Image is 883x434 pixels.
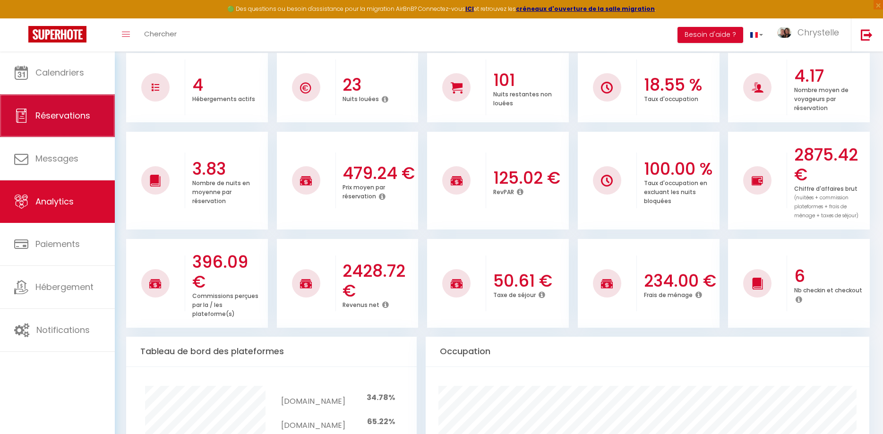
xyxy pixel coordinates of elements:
h3: 3.83 [192,159,266,179]
h3: 4 [192,75,266,95]
td: [DOMAIN_NAME] [281,386,345,410]
p: Nuits louées [343,93,379,103]
span: 65.22% [367,416,395,427]
span: Chrystelle [797,26,839,38]
h3: 101 [493,70,566,90]
img: Super Booking [28,26,86,43]
h3: 234.00 € [644,271,717,291]
img: logout [861,29,873,41]
h3: 18.55 % [644,75,717,95]
p: Nuits restantes non louées [493,88,552,107]
span: Calendriers [35,67,84,78]
h3: 6 [794,266,867,286]
div: Occupation [426,337,869,366]
a: Chercher [137,18,184,51]
h3: 4.17 [794,66,867,86]
p: Taux d'occupation en excluant les nuits bloquées [644,177,707,205]
p: Revenus net [343,299,379,309]
a: créneaux d'ouverture de la salle migration [516,5,655,13]
button: Ouvrir le widget de chat LiveChat [8,4,36,32]
span: 34.78% [367,392,395,403]
p: Nb checkin et checkout [794,284,862,294]
span: Paiements [35,238,80,250]
img: ... [777,27,791,38]
span: Notifications [36,324,90,336]
img: NO IMAGE [601,175,613,187]
img: NO IMAGE [152,84,159,91]
p: Nombre de nuits en moyenne par réservation [192,177,250,205]
p: Taux d'occupation [644,93,698,103]
div: Tableau de bord des plateformes [126,337,417,366]
h3: 2428.72 € [343,261,416,301]
td: [DOMAIN_NAME] [281,409,345,434]
h3: 50.61 € [493,271,566,291]
p: RevPAR [493,186,514,196]
p: Nombre moyen de voyageurs par réservation [794,84,849,112]
span: Chercher [144,29,177,39]
h3: 23 [343,75,416,95]
h3: 125.02 € [493,168,566,188]
h3: 2875.42 € [794,145,867,185]
p: Frais de ménage [644,289,693,299]
p: Prix moyen par réservation [343,181,385,200]
h3: 479.24 € [343,163,416,183]
a: ICI [465,5,474,13]
img: NO IMAGE [752,175,763,186]
p: Taxe de séjour [493,289,536,299]
a: ... Chrystelle [770,18,851,51]
span: (nuitées + commission plateformes + frais de ménage + taxes de séjour) [794,194,858,219]
p: Commissions perçues par la / les plateforme(s) [192,290,258,318]
p: Chiffre d'affaires brut [794,183,858,220]
p: Hébergements actifs [192,93,255,103]
h3: 100.00 % [644,159,717,179]
button: Besoin d'aide ? [677,27,743,43]
span: Réservations [35,110,90,121]
span: Analytics [35,196,74,207]
h3: 396.09 € [192,252,266,292]
span: Hébergement [35,281,94,293]
span: Messages [35,153,78,164]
